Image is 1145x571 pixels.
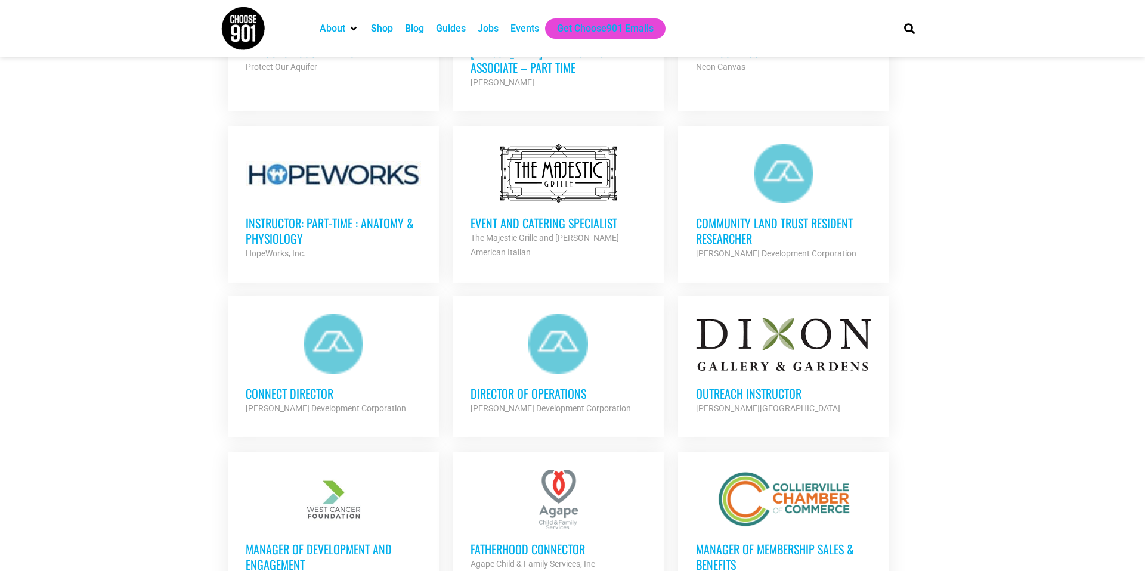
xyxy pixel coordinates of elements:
a: Instructor: Part-Time : Anatomy & Physiology HopeWorks, Inc. [228,126,439,278]
h3: Instructor: Part-Time : Anatomy & Physiology [246,215,421,246]
nav: Main nav [314,18,884,39]
a: Shop [371,21,393,36]
strong: [PERSON_NAME] Development Corporation [471,404,631,413]
strong: [PERSON_NAME] [471,77,534,87]
strong: [PERSON_NAME] Development Corporation [696,249,856,258]
a: Blog [405,21,424,36]
h3: [PERSON_NAME] Retail Sales Associate – Part Time [471,44,646,75]
h3: Community Land Trust Resident Researcher [696,215,871,246]
h3: Connect Director [246,386,421,401]
a: Get Choose901 Emails [557,21,654,36]
strong: [PERSON_NAME] Development Corporation [246,404,406,413]
h3: Fatherhood Connector [471,541,646,557]
strong: Protect Our Aquifer [246,62,317,72]
a: Events [510,21,539,36]
strong: [PERSON_NAME][GEOGRAPHIC_DATA] [696,404,840,413]
div: Search [900,18,920,38]
strong: Agape Child & Family Services, Inc [471,559,595,569]
strong: The Majestic Grille and [PERSON_NAME] American Italian [471,233,619,257]
a: Connect Director [PERSON_NAME] Development Corporation [228,296,439,433]
a: Outreach Instructor [PERSON_NAME][GEOGRAPHIC_DATA] [678,296,889,433]
a: Event and Catering Specialist The Majestic Grille and [PERSON_NAME] American Italian [453,126,664,277]
h3: Director of Operations [471,386,646,401]
div: About [314,18,365,39]
strong: HopeWorks, Inc. [246,249,306,258]
strong: Neon Canvas [696,62,745,72]
a: About [320,21,345,36]
h3: Advocacy Coordinator [246,44,421,60]
h3: Outreach Instructor [696,386,871,401]
a: Director of Operations [PERSON_NAME] Development Corporation [453,296,664,433]
a: Community Land Trust Resident Researcher [PERSON_NAME] Development Corporation [678,126,889,278]
a: Jobs [478,21,499,36]
h3: Event and Catering Specialist [471,215,646,231]
h3: Web Copy/Content Writer [696,44,871,60]
a: Guides [436,21,466,36]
